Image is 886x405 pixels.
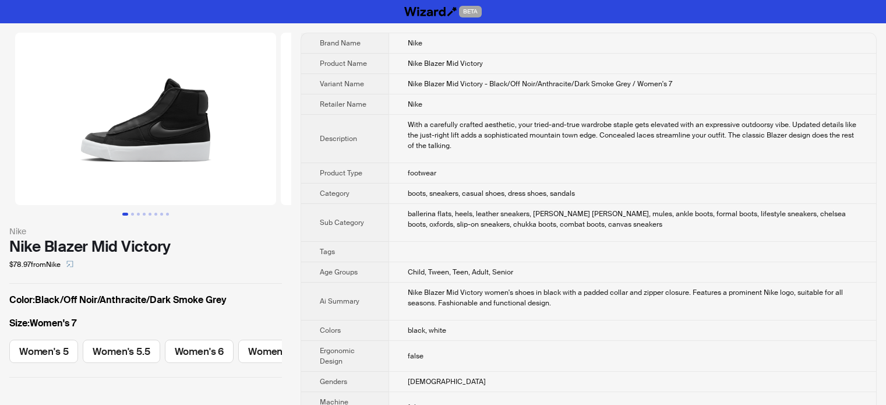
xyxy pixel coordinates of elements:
label: available [9,340,78,363]
div: ballerina flats, heels, leather sneakers, mary janes, mules, ankle boots, formal boots, lifestyle... [408,209,857,230]
span: false [408,351,423,361]
img: Nike Blazer Mid Victory Nike Blazer Mid Victory - Black/Off Noir/Anthracite/Dark Smoke Grey / Wom... [281,33,542,205]
span: Category [320,189,350,198]
label: Black/Off Noir/Anthracite/Dark Smoke Grey [9,293,282,307]
button: Go to slide 2 [131,213,134,216]
span: select [66,260,73,267]
span: Child, Tween, Teen, Adult, Senior [408,267,513,277]
button: Go to slide 6 [154,213,157,216]
span: [DEMOGRAPHIC_DATA] [408,377,486,386]
span: Women's 5.5 [93,345,150,358]
label: available [238,340,315,363]
button: Go to slide 8 [166,213,169,216]
span: Sub Category [320,218,364,227]
button: Go to slide 3 [137,213,140,216]
span: Tags [320,247,335,256]
span: Brand Name [320,38,361,48]
span: Nike [408,38,422,48]
div: Nike Blazer Mid Victory [9,238,282,255]
button: Go to slide 5 [149,213,151,216]
button: Go to slide 1 [122,213,128,216]
span: Retailer Name [320,100,366,109]
span: Variant Name [320,79,364,89]
label: Women's 7 [9,316,282,330]
span: Ergonomic Design [320,346,355,366]
span: Women's 6.5 [248,345,305,358]
span: Colors [320,326,341,335]
div: Nike Blazer Mid Victory women's shoes in black with a padded collar and zipper closure. Features ... [408,287,857,308]
label: available [83,340,160,363]
span: Nike Blazer Mid Victory [408,59,483,68]
button: Go to slide 4 [143,213,146,216]
span: Product Name [320,59,367,68]
span: Color : [9,294,35,306]
span: Women's 5 [19,345,68,358]
label: available [165,340,234,363]
button: Go to slide 7 [160,213,163,216]
span: BETA [459,6,482,17]
div: With a carefully crafted aesthetic, your tried-and-true wardrobe staple gets elevated with an exp... [408,119,857,151]
span: footwear [408,168,436,178]
span: Ai Summary [320,297,359,306]
span: Age Groups [320,267,358,277]
img: Nike Blazer Mid Victory Nike Blazer Mid Victory - Black/Off Noir/Anthracite/Dark Smoke Grey / Wom... [15,33,276,205]
div: $78.97 from Nike [9,255,282,274]
span: black, white [408,326,446,335]
span: Women's 6 [175,345,224,358]
span: Nike Blazer Mid Victory - Black/Off Noir/Anthracite/Dark Smoke Grey / Women's 7 [408,79,672,89]
div: Nike [9,225,282,238]
span: Nike [408,100,422,109]
span: Genders [320,377,347,386]
span: Description [320,134,357,143]
span: Product Type [320,168,362,178]
span: boots, sneakers, casual shoes, dress shoes, sandals [408,189,575,198]
span: Size : [9,317,30,329]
